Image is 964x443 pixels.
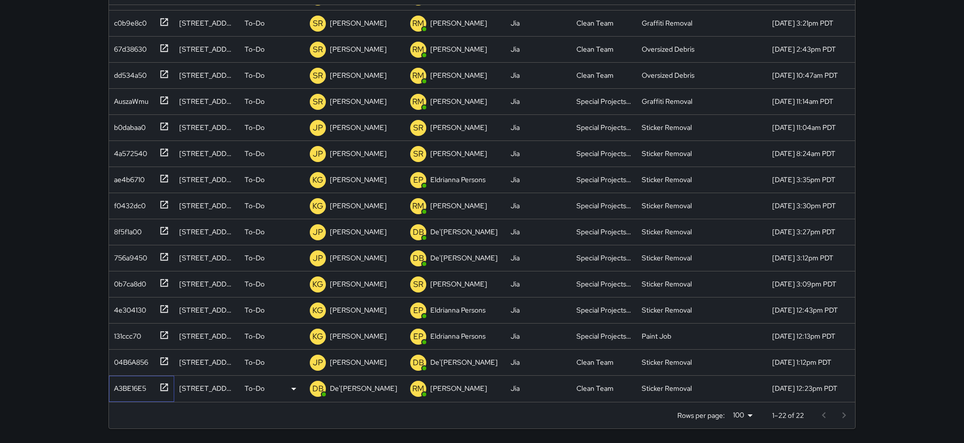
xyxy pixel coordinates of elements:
p: EP [413,331,423,343]
p: [PERSON_NAME] [330,175,387,185]
div: 8/4/2025, 12:43pm PDT [772,305,838,315]
div: 115 Steuart Street [179,149,234,159]
div: Clean Team [576,383,614,393]
div: Special Projects Team [576,331,632,341]
p: To-Do [245,253,265,263]
div: 225 Bush Street [179,122,234,132]
div: 04B6A856 [110,353,148,367]
div: Graffiti Removal [642,18,692,28]
div: 0b7ca8d0 [110,275,146,289]
p: Eldrianna Persons [430,305,486,315]
p: [PERSON_NAME] [330,305,387,315]
p: KG [312,200,323,212]
div: 44 Montgomery Street [179,357,234,367]
div: 222 Leidesdorff Street [179,44,234,54]
div: Oversized Debris [642,70,694,80]
p: SR [313,18,323,30]
div: 131ccc70 [110,327,141,341]
p: To-Do [245,227,265,237]
div: Clean Team [576,44,614,54]
p: De'[PERSON_NAME] [330,383,397,393]
p: KG [312,174,323,186]
div: 124 Market Street [179,18,234,28]
div: 8/6/2025, 3:09pm PDT [772,279,836,289]
div: 7/30/2025, 12:23pm PDT [772,383,837,393]
p: RM [412,18,424,30]
p: KG [312,305,323,317]
div: Special Projects Team [576,201,632,211]
div: 8/15/2025, 10:47am PDT [772,70,838,80]
p: EP [413,174,423,186]
div: Sticker Removal [642,122,692,132]
div: 217 Montgomery Street [179,383,234,393]
p: DB [413,252,424,264]
div: Sticker Removal [642,383,692,393]
p: [PERSON_NAME] [430,122,487,132]
p: SR [313,44,323,56]
p: De'[PERSON_NAME] [430,227,498,237]
div: Sticker Removal [642,175,692,185]
p: De'[PERSON_NAME] [430,357,498,367]
p: JP [313,357,323,369]
div: 265 Sacramento Street [179,305,234,315]
p: [PERSON_NAME] [330,18,387,28]
p: To-Do [245,305,265,315]
div: 317 Montgomery Street [179,175,234,185]
p: [PERSON_NAME] [330,96,387,106]
p: RM [412,200,424,212]
p: [PERSON_NAME] [330,331,387,341]
p: EP [413,305,423,317]
div: Jia [511,227,520,237]
p: Eldrianna Persons [430,331,486,341]
p: JP [313,252,323,264]
p: To-Do [245,357,265,367]
div: c0b9e8c0 [110,14,147,28]
p: DB [413,357,424,369]
div: Sticker Removal [642,305,692,315]
div: Jia [511,383,520,393]
div: Sticker Removal [642,227,692,237]
p: KG [312,331,323,343]
div: Jia [511,279,520,289]
p: Eldrianna Persons [430,175,486,185]
div: Jia [511,44,520,54]
p: JP [313,226,323,238]
p: SR [413,278,423,290]
div: 850 Montgomery Street [179,227,234,237]
div: Jia [511,201,520,211]
p: DB [413,226,424,238]
div: 8/6/2025, 3:12pm PDT [772,253,833,263]
div: Jia [511,175,520,185]
div: 4a572540 [110,144,147,159]
p: RM [412,96,424,108]
div: 8/18/2025, 2:43pm PDT [772,44,836,54]
div: 624 Sacramento Street [179,253,234,263]
div: 756a9450 [110,249,147,263]
p: [PERSON_NAME] [330,279,387,289]
p: [PERSON_NAME] [430,18,487,28]
div: 600 California Street [179,279,234,289]
p: [PERSON_NAME] [330,149,387,159]
div: 1160 Sacramento Street [179,331,234,341]
div: 8/11/2025, 11:04am PDT [772,122,836,132]
p: RM [412,70,424,82]
div: Jia [511,18,520,28]
div: Sticker Removal [642,253,692,263]
p: To-Do [245,279,265,289]
p: JP [313,122,323,134]
p: SR [413,122,423,134]
p: SR [313,70,323,82]
div: Special Projects Team [576,279,632,289]
p: [PERSON_NAME] [430,279,487,289]
div: 4e304130 [110,301,146,315]
p: [PERSON_NAME] [430,96,487,106]
p: [PERSON_NAME] [330,253,387,263]
div: Jia [511,122,520,132]
div: Clean Team [576,70,614,80]
p: RM [412,44,424,56]
div: Jia [511,305,520,315]
p: [PERSON_NAME] [430,201,487,211]
div: Oversized Debris [642,44,694,54]
div: b0dabaa0 [110,118,146,132]
div: Clean Team [576,18,614,28]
